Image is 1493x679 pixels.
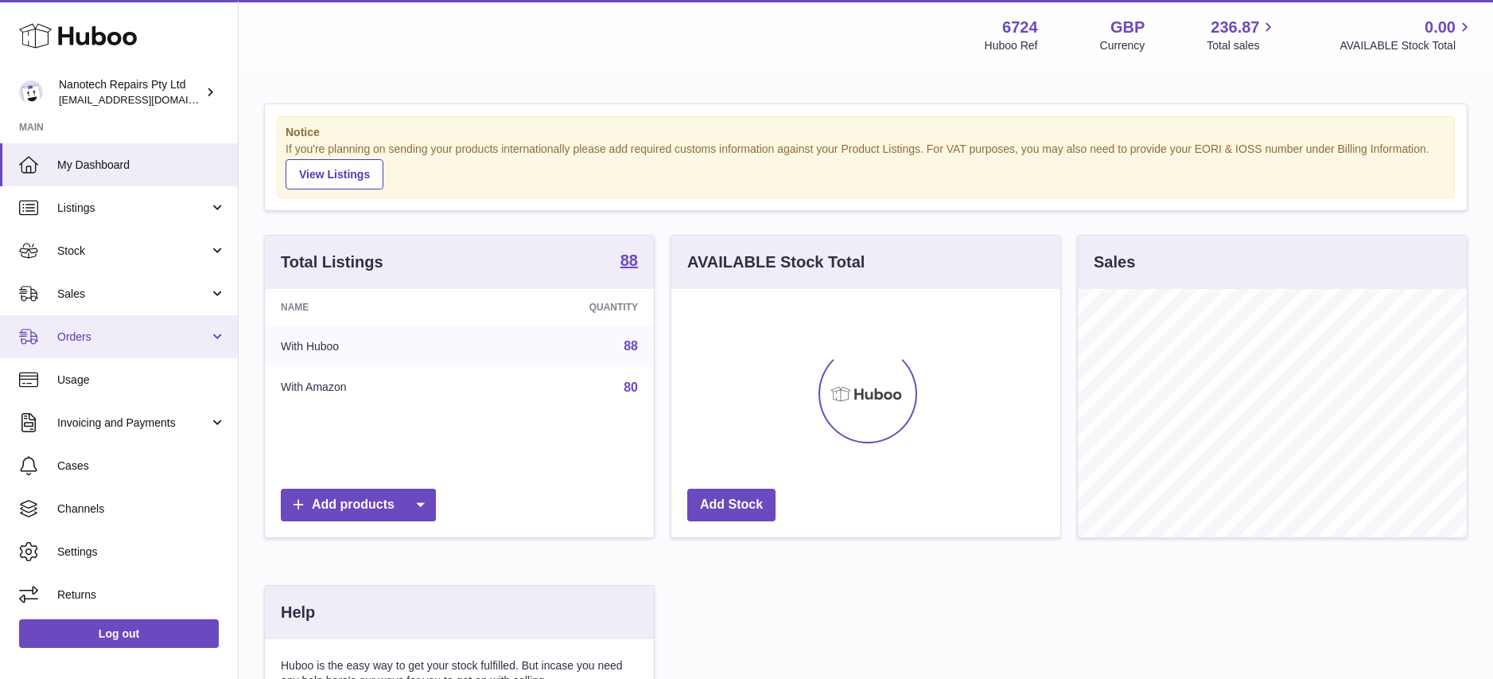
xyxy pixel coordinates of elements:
span: Sales [57,287,209,302]
span: Listings [57,201,209,216]
a: 236.87 Total sales [1207,17,1277,53]
a: Add Stock [687,489,776,521]
span: Total sales [1207,38,1277,53]
span: [EMAIL_ADDRESS][DOMAIN_NAME] [59,93,234,106]
span: Settings [57,544,226,560]
div: Currency [1100,38,1145,53]
span: Returns [57,587,226,603]
a: 80 [624,380,638,394]
div: If you're planning on sending your products internationally please add required customs informati... [286,142,1446,189]
span: Invoicing and Payments [57,416,209,431]
th: Name [265,289,478,326]
h3: Help [281,602,315,623]
img: info@nanotechrepairs.com [19,80,43,104]
a: Add products [281,489,436,521]
a: 0.00 AVAILABLE Stock Total [1339,17,1474,53]
span: Channels [57,501,226,517]
span: My Dashboard [57,158,226,173]
span: Cases [57,459,226,474]
td: With Amazon [265,367,478,408]
span: Stock [57,244,209,259]
div: Huboo Ref [985,38,1038,53]
strong: GBP [1110,17,1145,38]
h3: Sales [1094,252,1135,273]
div: Nanotech Repairs Pty Ltd [59,77,202,107]
span: 0.00 [1425,17,1456,38]
th: Quantity [478,289,654,326]
h3: AVAILABLE Stock Total [687,252,865,273]
a: Log out [19,619,219,648]
span: 236.87 [1211,17,1259,38]
a: View Listings [286,159,383,189]
h3: Total Listings [281,252,383,273]
strong: Notice [286,125,1446,140]
span: AVAILABLE Stock Total [1339,38,1474,53]
a: 88 [620,252,638,271]
strong: 88 [620,252,638,268]
a: 88 [624,339,638,353]
span: Orders [57,330,209,345]
td: With Huboo [265,326,478,367]
span: Usage [57,373,226,388]
strong: 6724 [1002,17,1038,38]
